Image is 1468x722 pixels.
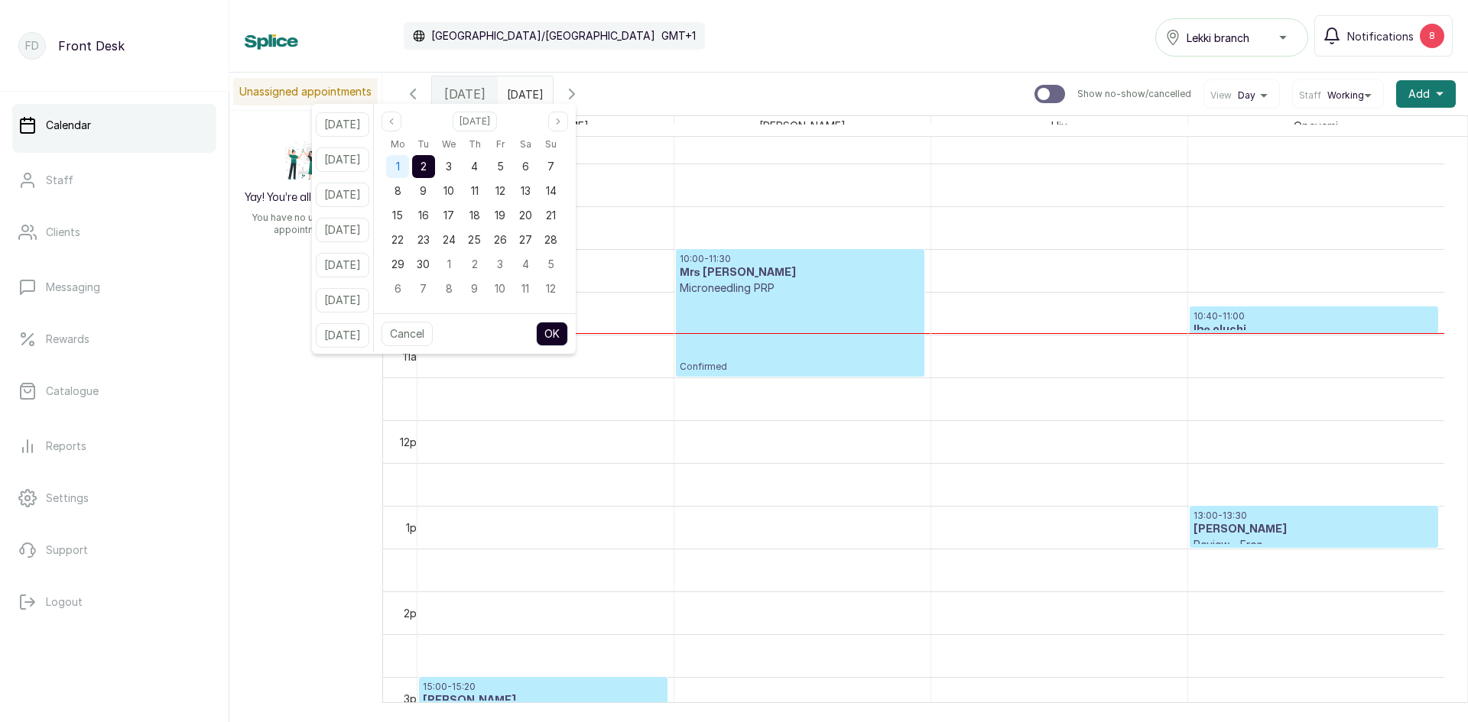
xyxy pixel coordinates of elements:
span: Notifications [1347,28,1414,44]
div: 11 Sep 2025 [462,179,487,203]
p: Show no-show/cancelled [1077,88,1191,100]
span: 8 [395,184,401,197]
button: [DATE] [316,112,369,137]
div: 10 Oct 2025 [487,277,512,301]
div: [DATE] [432,76,498,112]
span: 10 [443,184,454,197]
p: Reports [46,439,86,454]
span: Sa [520,135,531,154]
div: 16 Sep 2025 [411,203,436,228]
div: Friday [487,134,512,154]
p: [GEOGRAPHIC_DATA]/[GEOGRAPHIC_DATA] [431,28,655,44]
a: Messaging [12,266,216,309]
span: 3 [446,160,452,173]
span: 13 [521,184,531,197]
button: Lekki branch [1155,18,1308,57]
p: 10:40 - 11:00 [1194,310,1434,322]
div: 07 Oct 2025 [411,277,436,301]
span: Lekki branch [1187,30,1249,46]
span: 4 [471,160,478,173]
span: Working [1327,89,1364,102]
span: 30 [417,257,430,270]
h2: Yay! You’re all caught up! [245,190,368,206]
div: 20 Sep 2025 [513,203,538,228]
span: 12 [495,184,505,197]
span: 26 [494,233,507,246]
div: 2pm [401,605,428,621]
span: 19 [495,209,505,222]
button: Next month [548,112,568,131]
div: 02 Oct 2025 [462,252,487,277]
div: Tuesday [411,134,436,154]
div: 23 Sep 2025 [411,228,436,252]
div: 12 Oct 2025 [538,277,563,301]
div: Sunday [538,134,563,154]
span: We [442,135,456,154]
div: 22 Sep 2025 [385,228,411,252]
button: StaffWorking [1299,89,1377,102]
button: Cancel [382,322,433,346]
button: [DATE] [316,323,369,348]
span: 17 [443,209,454,222]
span: 11 [471,184,479,197]
span: 24 [443,233,456,246]
a: Calendar [12,104,216,147]
div: 21 Sep 2025 [538,203,563,228]
span: 16 [418,209,429,222]
span: 8 [446,282,453,295]
p: Catalogue [46,384,99,399]
span: Opeyemi [1291,116,1341,135]
p: FD [25,38,39,53]
div: Wednesday [436,134,461,154]
p: Rewards [46,332,89,347]
h3: Ibe oluchi [1194,322,1434,338]
a: Settings [12,477,216,520]
div: 05 Oct 2025 [538,252,563,277]
span: 20 [519,209,532,222]
span: Su [545,135,557,154]
p: Support [46,542,88,558]
div: 1pm [403,520,428,536]
div: 04 Oct 2025 [513,252,538,277]
div: 15 Sep 2025 [385,203,411,228]
div: 3pm [401,691,428,707]
span: 12 [546,282,556,295]
span: 1 [447,257,451,270]
h3: [PERSON_NAME] [1194,522,1434,537]
div: 14 Sep 2025 [538,179,563,203]
span: 7 [547,160,554,173]
button: Add [1396,80,1456,108]
div: 04 Sep 2025 [462,154,487,179]
div: Monday [385,134,411,154]
a: Catalogue [12,370,216,413]
span: 29 [391,257,404,270]
a: Staff [12,159,216,202]
span: 3 [497,257,503,270]
span: 1 [396,160,400,173]
div: 09 Sep 2025 [411,179,436,203]
span: Fr [496,135,505,154]
p: GMT+1 [661,28,696,44]
span: Mo [391,135,405,154]
span: 6 [395,282,401,295]
span: 23 [417,233,430,246]
span: 6 [522,160,529,173]
h3: [PERSON_NAME] [423,693,664,708]
div: 03 Sep 2025 [436,154,461,179]
span: 25 [468,233,481,246]
div: 02 Sep 2025 [411,154,436,179]
span: Th [469,135,481,154]
span: 14 [546,184,557,197]
div: 30 Sep 2025 [411,252,436,277]
span: 9 [420,184,427,197]
p: You have no unassigned appointments. [239,212,373,236]
button: ViewDay [1210,89,1273,102]
p: Messaging [46,280,100,295]
button: OK [536,322,568,346]
span: 2 [472,257,478,270]
div: 01 Oct 2025 [436,252,461,277]
span: 27 [519,233,532,246]
button: [DATE] [316,218,369,242]
div: Thursday [462,134,487,154]
span: 4 [522,257,529,270]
